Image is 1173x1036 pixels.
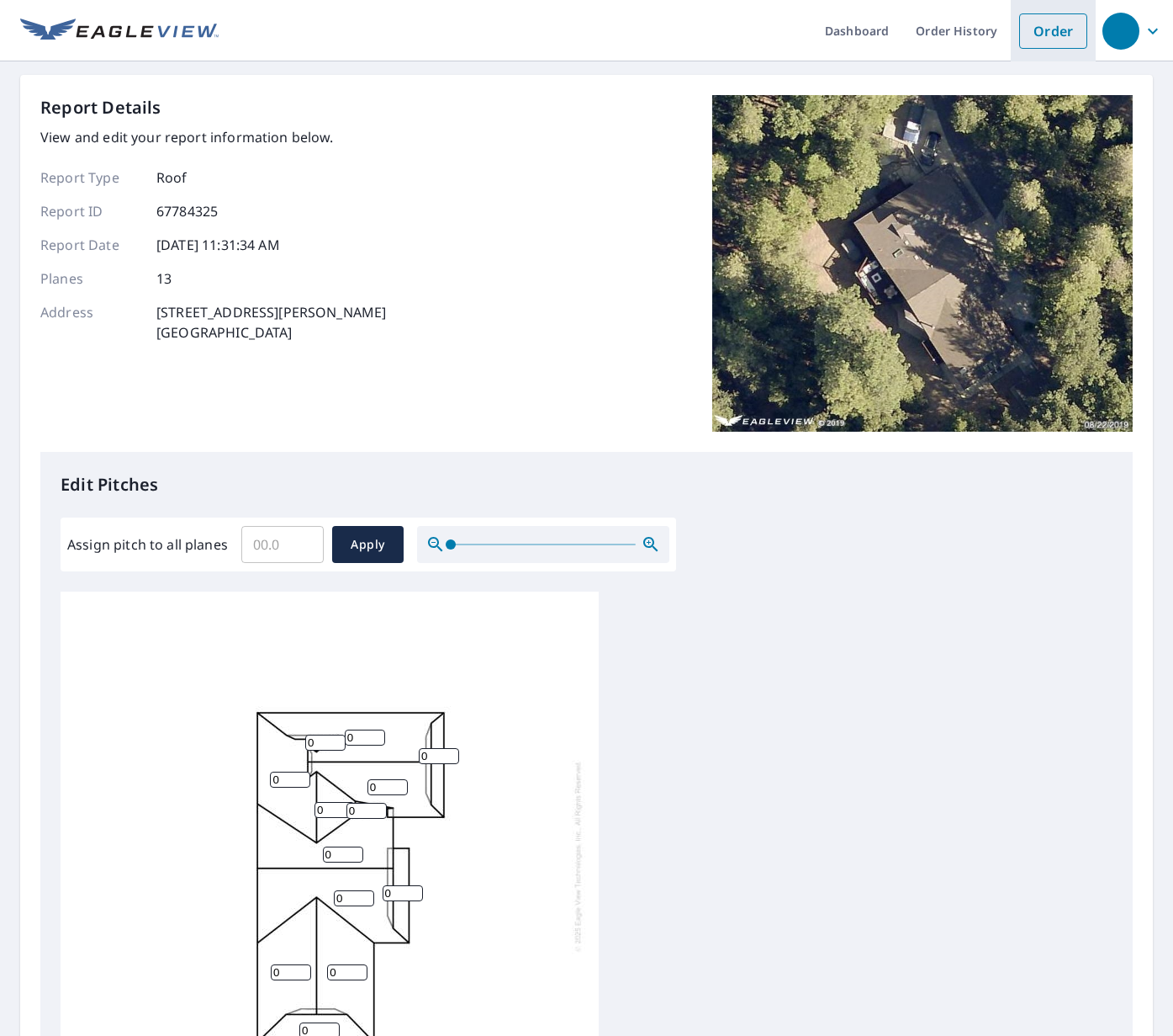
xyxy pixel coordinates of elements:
img: Top image [712,95,1133,432]
img: EV Logo [20,19,219,44]
p: Report Date [40,235,141,255]
button: Apply [332,526,404,563]
p: Edit Pitches [61,472,1112,497]
p: [DATE] 11:31:34 AM [156,235,280,255]
p: Report ID [40,201,141,221]
p: Address [40,302,141,343]
input: 00.0 [241,521,324,568]
span: Apply [346,534,390,555]
a: Order [1019,13,1087,49]
p: Planes [40,268,141,289]
p: Roof [156,167,188,188]
p: Report Details [40,95,161,120]
p: 13 [156,268,172,289]
p: [STREET_ADDRESS][PERSON_NAME] [GEOGRAPHIC_DATA] [156,302,386,343]
p: Report Type [40,167,141,188]
label: Assign pitch to all planes [67,534,228,555]
p: 67784325 [156,201,218,221]
p: View and edit your report information below. [40,127,386,147]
